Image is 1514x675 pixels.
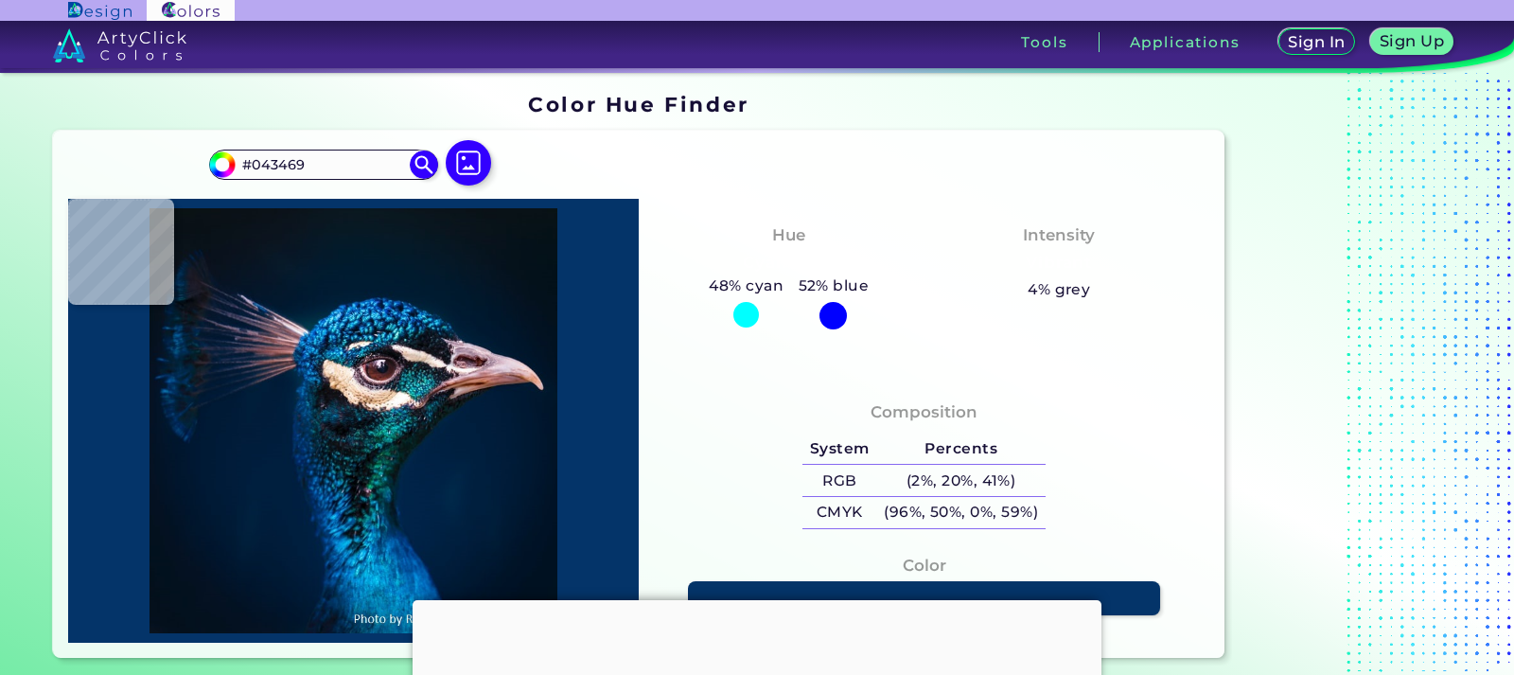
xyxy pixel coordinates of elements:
a: Sign In [1281,30,1351,54]
h5: 4% grey [1028,277,1090,302]
input: type color.. [236,151,412,177]
h4: Composition [871,399,977,426]
h3: Cyan-Blue [735,252,842,275]
h1: Color Hue Finder [528,90,748,118]
h3: Applications [1130,35,1241,49]
h5: (2%, 20%, 41%) [876,465,1045,496]
h5: 52% blue [791,274,876,298]
h5: (96%, 50%, 0%, 59%) [876,497,1045,528]
img: img_pavlin.jpg [78,208,629,633]
h3: Tools [1021,35,1067,49]
h5: CMYK [802,497,876,528]
h3: Vibrant [1018,252,1100,275]
a: Sign Up [1374,30,1450,54]
img: icon picture [446,140,491,186]
h5: 48% cyan [702,274,791,298]
img: ArtyClick Design logo [68,2,132,20]
h5: Percents [876,434,1045,465]
h4: Intensity [1023,222,1095,249]
img: icon search [410,151,438,179]
iframe: Advertisement [1232,86,1469,666]
h5: System [802,434,876,465]
img: logo_artyclick_colors_white.svg [53,28,186,62]
h5: RGB [802,465,876,496]
h4: Color [903,552,946,579]
h5: Sign In [1291,35,1343,49]
h5: Sign Up [1382,34,1441,48]
h4: Hue [772,222,805,249]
